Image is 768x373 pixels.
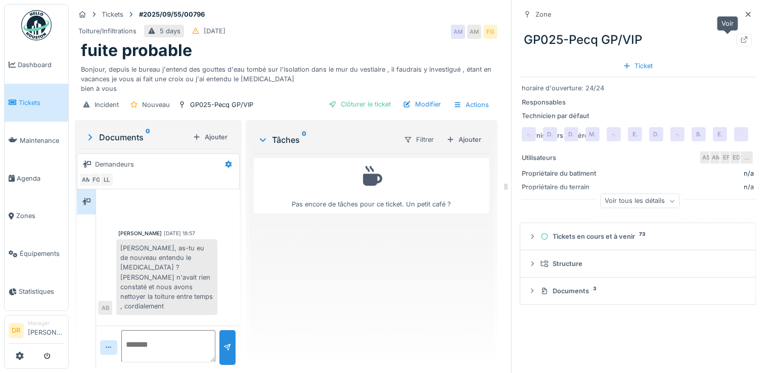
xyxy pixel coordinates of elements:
[116,239,217,315] div: [PERSON_NAME], as-tu eu de nouveau entendu le [MEDICAL_DATA] ? [PERSON_NAME] n'avait rien constat...
[78,26,137,36] div: Toiture/Infiltrations
[102,10,123,19] div: Tickets
[146,131,150,143] sup: 0
[628,127,642,141] div: E.
[483,25,498,39] div: FG
[442,133,485,146] div: Ajouter
[524,254,751,273] summary: Structure
[9,323,24,338] li: DR
[524,227,751,246] summary: Tickets en cours et à venir73
[5,273,68,310] a: Statistiques
[28,319,64,327] div: Manager
[744,169,754,178] div: n/a
[709,150,724,165] div: AM
[522,153,598,163] div: Utilisateurs
[543,127,557,141] div: D.
[19,287,64,296] span: Statistiques
[325,97,395,111] div: Clôturer le ticket
[649,127,663,141] div: D.
[5,235,68,273] a: Équipements
[564,127,578,141] div: D.
[719,150,734,165] div: EF
[713,127,727,141] div: E.
[98,301,112,315] div: AB
[5,122,68,159] a: Maintenance
[600,194,680,208] div: Voir tous les détails
[258,134,395,146] div: Tâches
[5,46,68,84] a: Dashboard
[5,159,68,197] a: Agenda
[100,173,114,187] div: LL
[164,230,195,237] div: [DATE] 18:57
[522,182,598,192] div: Propriétaire du terrain
[85,131,189,143] div: Documents
[399,97,445,111] div: Modifier
[20,249,64,258] span: Équipements
[540,232,743,241] div: Tickets en cours et à venir
[670,127,685,141] div: -.
[160,26,180,36] div: 5 days
[95,100,119,110] div: Incident
[520,27,756,53] div: GP025-Pecq GP/VIP
[540,259,743,269] div: Structure
[522,169,598,178] div: Propriétaire du batiment
[302,134,306,146] sup: 0
[5,84,68,122] a: Tickets
[89,173,104,187] div: FG
[467,25,481,39] div: AM
[730,150,744,165] div: ED
[204,26,225,36] div: [DATE]
[135,10,209,19] strong: #2025/09/55/00796
[524,282,751,300] summary: Documents3
[5,197,68,235] a: Zones
[602,182,754,192] div: n/a
[17,174,64,183] span: Agenda
[260,163,483,209] div: Pas encore de tâches pour ce ticket. Un petit café ?
[692,127,706,141] div: B.
[540,286,743,296] div: Documents
[18,60,64,70] span: Dashboard
[81,41,192,60] h1: fuite probable
[522,127,536,141] div: -.
[20,136,64,145] span: Maintenance
[118,230,162,237] div: [PERSON_NAME]
[619,59,657,73] div: Ticket
[19,98,64,108] span: Tickets
[449,97,493,112] div: Actions
[28,319,64,341] li: [PERSON_NAME]
[142,100,170,110] div: Nouveau
[399,132,438,147] div: Filtrer
[699,150,713,165] div: AS
[607,127,621,141] div: -.
[81,61,491,94] div: Bonjour, depuis le bureau j'entend des gouttes d'eau tombé sur l'isolation dans le mur du vestiai...
[9,319,64,344] a: DR Manager[PERSON_NAME]
[451,25,465,39] div: AM
[95,159,134,169] div: Demandeurs
[585,127,600,141] div: M.
[522,97,598,107] div: Responsables
[21,10,52,40] img: Badge_color-CXgf-gQk.svg
[522,83,754,93] div: horaire d'ouverture: 24/24
[717,16,738,31] div: Voir
[522,111,598,121] div: Technicien par défaut
[740,150,754,165] div: …
[79,173,94,187] div: AM
[189,130,232,144] div: Ajouter
[190,100,253,110] div: GP025-Pecq GP/VIP
[16,211,64,221] span: Zones
[535,10,551,19] div: Zone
